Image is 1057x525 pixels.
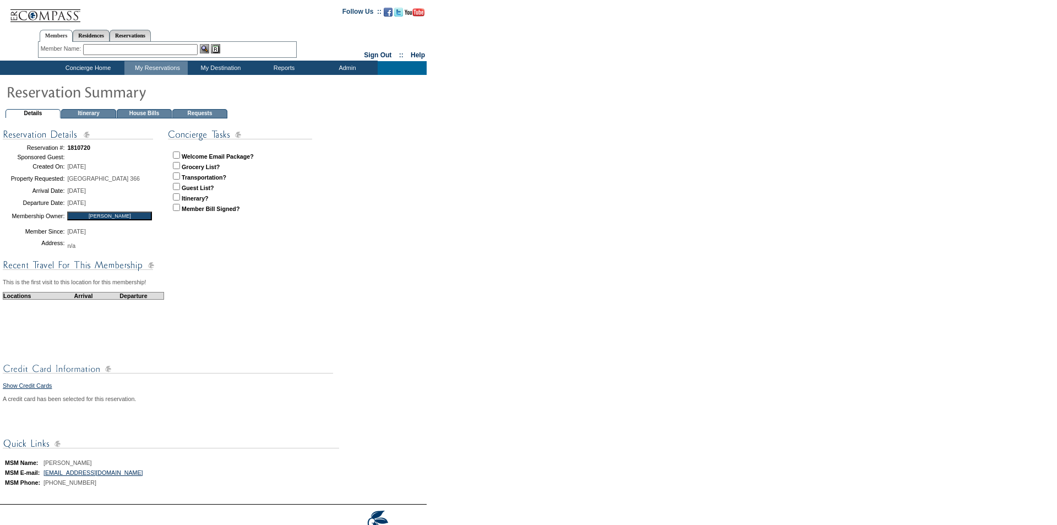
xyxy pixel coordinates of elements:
a: Subscribe to our YouTube Channel [405,11,424,18]
td: Reports [251,61,314,75]
td: Created On: [3,160,64,172]
a: [EMAIL_ADDRESS][DOMAIN_NAME] [43,469,143,476]
td: Itinerary [61,109,116,118]
td: Property Requested: [3,172,64,185]
img: subTtlConResDetails.gif [3,128,154,142]
img: Subscribe to our YouTube Channel [405,8,424,17]
td: House Bills [117,109,172,118]
td: Follow Us :: [342,7,382,20]
img: View [200,44,209,53]
span: [PERSON_NAME] [43,459,92,466]
img: subTtlConTasks.gif [168,128,312,142]
b: MSM Phone: [5,479,40,486]
span: :: [399,51,404,59]
strong: Grocery List? [182,164,220,170]
input: [PERSON_NAME] [67,212,152,220]
span: [DATE] [67,187,86,194]
div: A credit card has been selected for this reservation. [3,396,337,402]
a: Follow us on Twitter [394,11,403,18]
td: Arrival Date: [3,185,64,197]
a: Become our fan on Facebook [384,11,393,18]
img: subTtlConRecTravel.gif [3,258,154,272]
td: Sponsored Guest: [3,154,64,160]
img: subTtlCreditCard.gif [3,362,333,376]
a: Help [411,51,425,59]
span: [PHONE_NUMBER] [43,479,96,486]
span: This is the first visit to this location for this membership! [3,279,146,285]
img: Follow us on Twitter [394,8,403,17]
a: Sign Out [364,51,391,59]
img: Become our fan on Facebook [384,8,393,17]
a: Reservations [110,30,151,41]
b: MSM Name: [5,459,38,466]
b: MSM E-mail: [5,469,40,476]
td: Concierge Home [49,61,124,75]
td: My Reservations [124,61,188,75]
td: Reservation #: [3,142,64,154]
strong: Package? [226,153,254,160]
span: [DATE] [67,163,86,170]
a: Residences [73,30,110,41]
td: Admin [314,61,378,75]
td: Details [6,109,61,118]
td: Member Since: [3,224,64,240]
td: Locations [3,292,64,299]
span: [GEOGRAPHIC_DATA] 366 [67,175,140,182]
span: 1810720 [67,144,90,151]
td: Departure Date: [3,197,64,209]
img: subTtlConQuickLinks.gif [3,437,339,451]
span: n/a [67,242,75,249]
a: Show Credit Cards [3,382,52,389]
strong: Member Bill Signed? [182,205,239,212]
span: [DATE] [67,228,86,235]
span: [DATE] [67,199,86,206]
img: Reservations [211,44,220,53]
td: My Destination [188,61,251,75]
strong: Itinerary? [182,195,209,202]
a: Members [40,30,73,42]
strong: Guest List? [182,185,214,191]
strong: Transportation? [182,174,226,181]
td: Membership Owner: [3,209,64,224]
strong: Welcome Email [182,153,225,160]
img: pgTtlResSummary.gif [6,80,226,102]
td: Address: [3,240,64,252]
td: Requests [172,109,227,118]
td: Arrival [63,292,103,299]
div: Member Name: [41,44,83,53]
td: Departure [103,292,164,299]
